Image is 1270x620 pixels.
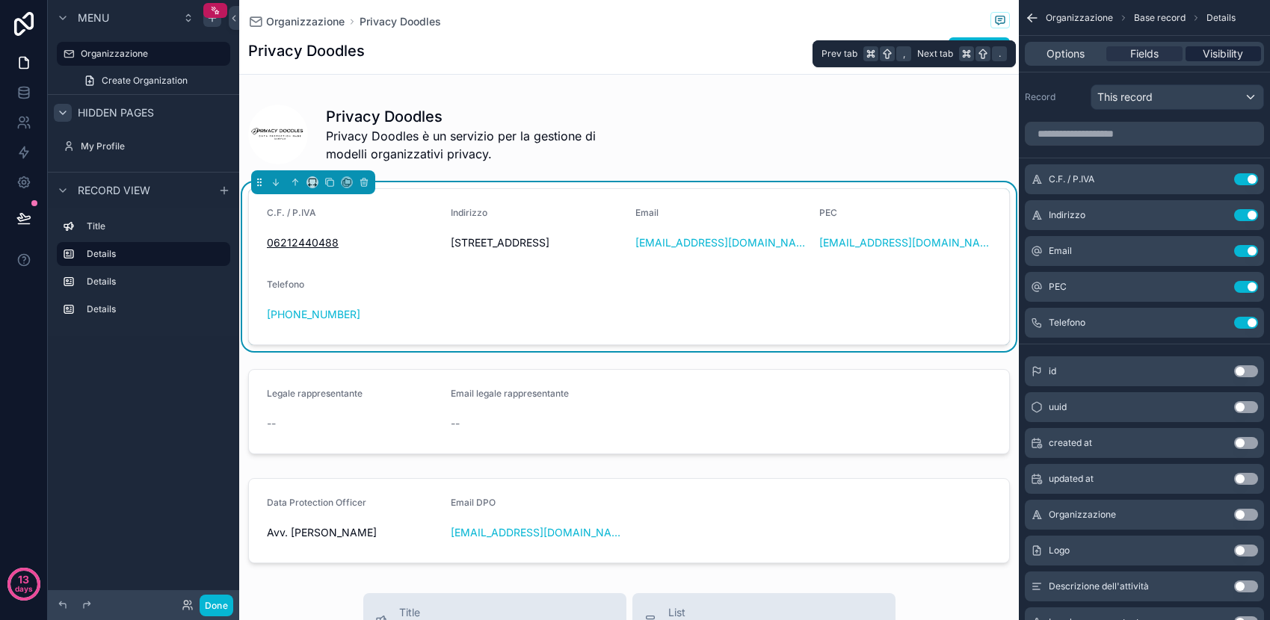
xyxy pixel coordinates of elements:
[78,10,109,25] span: Menu
[399,605,492,620] span: Title
[451,207,487,218] span: Indirizzo
[1049,545,1070,557] span: Logo
[200,595,233,616] button: Done
[360,14,441,29] a: Privacy Doodles
[1203,46,1243,61] span: Visibility
[1049,317,1085,329] span: Telefono
[668,605,797,620] span: List
[1130,46,1159,61] span: Fields
[267,207,316,218] span: C.F. / P.IVA
[267,279,304,290] span: Telefono
[949,37,1010,64] button: Edit
[57,134,230,158] a: My Profile
[635,235,807,250] a: [EMAIL_ADDRESS][DOMAIN_NAME]
[822,48,857,60] span: Prev tab
[898,48,910,60] span: ,
[1091,84,1264,110] button: This record
[1049,473,1094,485] span: updated at
[248,40,365,61] h1: Privacy Doodles
[917,48,953,60] span: Next tab
[819,207,837,218] span: PEC
[1134,12,1186,24] span: Base record
[87,303,224,315] label: Details
[87,220,224,232] label: Title
[248,14,345,29] a: Organizzazione
[1206,12,1236,24] span: Details
[1049,580,1149,592] span: Descrizione dell'attività
[87,248,218,260] label: Details
[993,48,1005,60] span: .
[819,235,991,250] a: [EMAIL_ADDRESS][DOMAIN_NAME]
[81,48,221,60] label: Organizzazione
[1049,437,1092,449] span: created at
[18,572,29,587] p: 13
[75,69,230,93] a: Create Organization
[78,105,154,120] span: Hidden pages
[81,140,227,152] label: My Profile
[267,236,339,249] tcxspan: Call 06212440488 via 3CX
[1049,365,1056,377] span: id
[1046,46,1085,61] span: Options
[57,42,230,66] a: Organizzazione
[1049,509,1116,521] span: Organizzazione
[1049,401,1067,413] span: uuid
[1046,12,1113,24] span: Organizzazione
[451,235,623,250] span: [STREET_ADDRESS]
[78,183,150,198] span: Record view
[267,307,360,322] a: [PHONE_NUMBER]
[1049,173,1094,185] span: C.F. / P.IVA
[1049,245,1072,257] span: Email
[87,276,224,288] label: Details
[1025,91,1085,103] label: Record
[15,578,33,599] p: days
[1049,281,1067,293] span: PEC
[102,75,188,87] span: Create Organization
[48,208,239,336] div: scrollable content
[266,14,345,29] span: Organizzazione
[635,207,659,218] span: Email
[1049,209,1085,221] span: Indirizzo
[1097,90,1153,105] span: This record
